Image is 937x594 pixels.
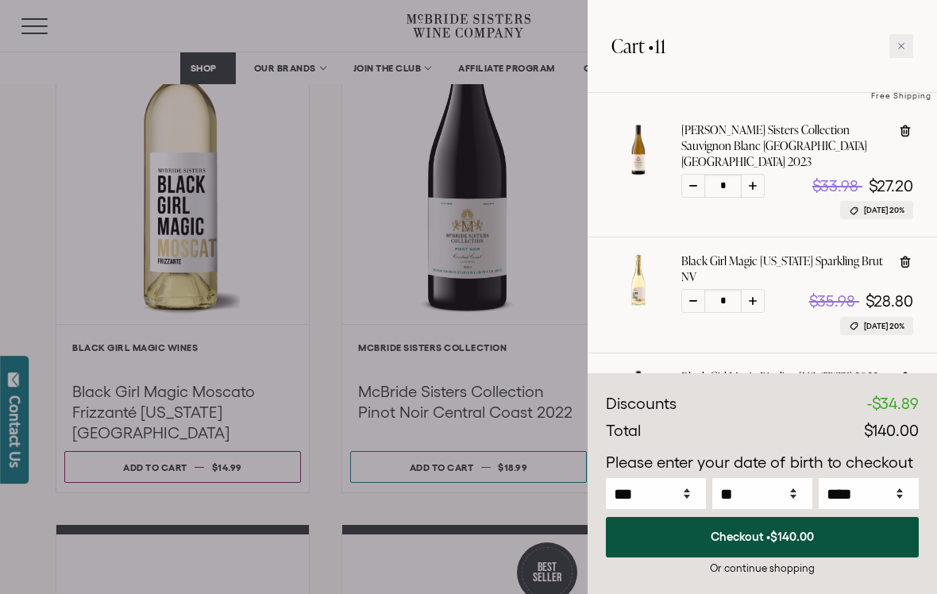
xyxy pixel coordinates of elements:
[864,204,904,216] span: [DATE] 20%
[681,253,885,285] a: Black Girl Magic [US_STATE] Sparkling Brut NV
[681,369,878,385] a: Black Girl Magic Riesling [US_STATE] 2022
[812,177,858,195] span: $33.98
[611,24,665,68] h2: Cart •
[864,320,904,332] span: [DATE] 20%
[606,561,919,576] div: Or continue shopping
[770,530,814,543] span: $140.00
[809,292,855,310] span: $35.98
[681,122,885,170] a: [PERSON_NAME] Sisters Collection Sauvignon Blanc [GEOGRAPHIC_DATA] [GEOGRAPHIC_DATA] 2023
[611,162,665,179] a: McBride Sisters Collection Sauvignon Blanc Marlborough New Zealand 2023
[869,177,913,195] span: $27.20
[654,33,665,59] span: 11
[867,392,919,416] div: -
[606,419,641,443] div: Total
[611,293,665,310] a: Black Girl Magic California Sparkling Brut NV
[866,292,913,310] span: $28.80
[864,422,919,439] span: $140.00
[606,517,919,557] button: Checkout •$140.00
[872,395,919,412] span: $34.89
[606,392,677,416] div: Discounts
[606,451,919,475] p: Please enter your date of birth to checkout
